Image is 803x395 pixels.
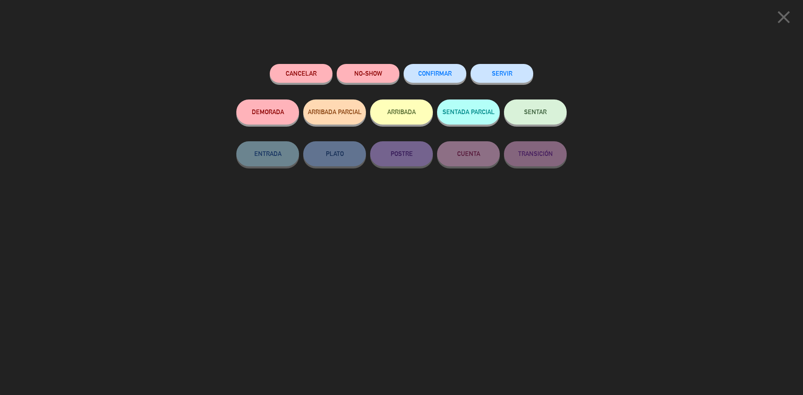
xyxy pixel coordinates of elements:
[303,99,366,125] button: ARRIBADA PARCIAL
[236,141,299,166] button: ENTRADA
[337,64,399,83] button: NO-SHOW
[370,99,433,125] button: ARRIBADA
[773,7,794,28] i: close
[418,70,452,77] span: CONFIRMAR
[308,108,362,115] span: ARRIBADA PARCIAL
[504,99,567,125] button: SENTAR
[270,64,332,83] button: Cancelar
[471,64,533,83] button: SERVIR
[370,141,433,166] button: POSTRE
[524,108,547,115] span: SENTAR
[303,141,366,166] button: PLATO
[236,99,299,125] button: DEMORADA
[504,141,567,166] button: TRANSICIÓN
[771,6,797,31] button: close
[404,64,466,83] button: CONFIRMAR
[437,99,500,125] button: SENTADA PARCIAL
[437,141,500,166] button: CUENTA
